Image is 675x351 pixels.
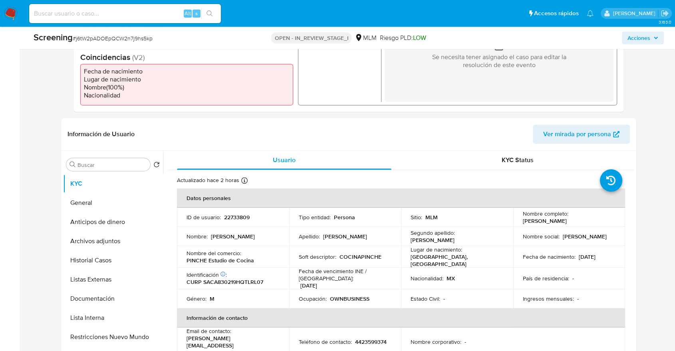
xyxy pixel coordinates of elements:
p: [DATE] [300,282,317,289]
span: Alt [185,10,191,17]
button: Archivos adjuntos [63,232,163,251]
span: LOW [413,33,426,42]
p: [PERSON_NAME] [563,233,607,240]
a: Notificaciones [587,10,594,17]
button: Anticipos de dinero [63,212,163,232]
span: Accesos rápidos [534,9,579,18]
p: OPEN - IN_REVIEW_STAGE_I [271,32,351,44]
p: Lugar de nacimiento : [411,246,462,253]
p: [GEOGRAPHIC_DATA], [GEOGRAPHIC_DATA] [411,253,500,268]
p: 4423599374 [355,338,387,345]
p: - [577,295,579,302]
p: OWNBUSINESS [330,295,369,302]
button: General [63,193,163,212]
span: Usuario [273,155,296,165]
p: Ocupación : [299,295,327,302]
span: KYC Status [502,155,534,165]
p: Nombre completo : [523,210,568,217]
input: Buscar [77,161,147,169]
p: Soft descriptor : [299,253,336,260]
button: Documentación [63,289,163,308]
p: ID de usuario : [187,214,221,221]
p: Actualizado hace 2 horas [177,176,239,184]
a: Salir [661,9,669,18]
p: Ingresos mensuales : [523,295,574,302]
div: MLM [355,34,376,42]
p: [PERSON_NAME] [411,236,455,244]
p: MX [447,275,455,282]
p: Email de contacto : [187,327,231,335]
input: Buscar usuario o caso... [29,8,221,19]
p: [DATE] [579,253,596,260]
p: MLM [425,214,438,221]
p: Segundo apellido : [411,229,455,236]
p: País de residencia : [523,275,569,282]
button: search-icon [201,8,218,19]
p: Estado Civil : [411,295,440,302]
button: Restricciones Nuevo Mundo [63,327,163,347]
span: s [195,10,198,17]
p: Nombre social : [523,233,560,240]
p: - [572,275,574,282]
p: Nacionalidad : [411,275,443,282]
button: Volver al orden por defecto [153,161,160,170]
p: M [210,295,214,302]
p: 22733809 [224,214,250,221]
p: [PERSON_NAME] [211,233,255,240]
p: [PERSON_NAME] [323,233,367,240]
p: [PERSON_NAME] [523,217,567,224]
p: Sitio : [411,214,422,221]
p: Nombre del comercio : [187,250,241,257]
th: Información de contacto [177,308,625,327]
span: 3.163.0 [658,19,671,25]
p: Nombre : [187,233,208,240]
p: PINCHE Estudio de Cocina [187,257,254,264]
p: CURP SACA830219HQTLRL07 [187,278,263,286]
p: Teléfono de contacto : [299,338,352,345]
p: Identificación : [187,271,227,278]
span: Ver mirada por persona [543,125,611,144]
p: Tipo entidad : [299,214,331,221]
span: Acciones [627,32,650,44]
button: Lista Interna [63,308,163,327]
button: Historial Casos [63,251,163,270]
p: Fecha de vencimiento INE / [GEOGRAPHIC_DATA] : [299,268,392,282]
span: Riesgo PLD: [379,34,426,42]
p: Fecha de nacimiento : [523,253,576,260]
p: marianela.tarsia@mercadolibre.com [613,10,658,17]
button: KYC [63,174,163,193]
b: Screening [34,31,73,44]
p: COCINAPINCHE [339,253,381,260]
p: - [465,338,466,345]
p: Nombre corporativo : [411,338,461,345]
p: Género : [187,295,206,302]
button: Acciones [622,32,664,44]
p: Apellido : [299,233,320,240]
p: Persona [334,214,355,221]
button: Listas Externas [63,270,163,289]
p: - [443,295,445,302]
button: Buscar [69,161,76,168]
h1: Información de Usuario [67,130,135,138]
span: # j6tW2pADOEpQCW2n7j9hs5kp [73,34,153,42]
th: Datos personales [177,188,625,208]
button: Ver mirada por persona [533,125,630,144]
